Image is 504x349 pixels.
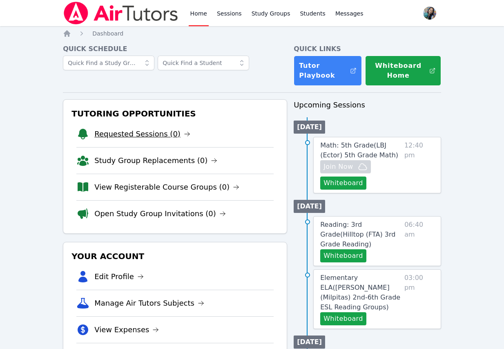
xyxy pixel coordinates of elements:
a: Math: 5th Grade(LBJ (Ector) 5th Grade Math) [320,141,401,160]
nav: Breadcrumb [63,29,441,38]
span: Elementary ELA ( [PERSON_NAME] (Milpitas) 2nd-6th Grade ESL Reading Groups ) [320,274,400,311]
a: Study Group Replacements (0) [94,155,217,166]
h3: Your Account [70,249,280,264]
a: Dashboard [92,29,123,38]
a: Reading: 3rd Grade(Hilltop (FTA) 3rd Grade Reading) [320,220,401,249]
a: Elementary ELA([PERSON_NAME] (Milpitas) 2nd-6th Grade ESL Reading Groups) [320,273,401,312]
button: Whiteboard [320,249,366,262]
h3: Upcoming Sessions [294,99,441,111]
span: 12:40 pm [404,141,434,190]
button: Join Now [320,160,371,173]
h4: Quick Schedule [63,44,287,54]
li: [DATE] [294,121,325,134]
li: [DATE] [294,336,325,349]
span: Messages [335,9,364,18]
span: Join Now [323,162,353,172]
a: Tutor Playbook [294,56,362,86]
h4: Quick Links [294,44,441,54]
li: [DATE] [294,200,325,213]
a: Edit Profile [94,271,144,282]
a: Manage Air Tutors Subjects [94,298,204,309]
span: Reading: 3rd Grade ( Hilltop (FTA) 3rd Grade Reading ) [320,221,395,248]
a: View Registerable Course Groups (0) [94,181,239,193]
span: Math: 5th Grade ( LBJ (Ector) 5th Grade Math ) [320,141,398,159]
a: Requested Sessions (0) [94,128,190,140]
button: Whiteboard [320,177,366,190]
a: Open Study Group Invitations (0) [94,208,226,219]
img: Air Tutors [63,2,178,25]
input: Quick Find a Student [158,56,249,70]
a: View Expenses [94,324,159,336]
span: Dashboard [92,30,123,37]
button: Whiteboard [320,312,366,325]
span: 03:00 pm [404,273,434,325]
input: Quick Find a Study Group [63,56,154,70]
h3: Tutoring Opportunities [70,106,280,121]
button: Whiteboard Home [365,56,441,86]
span: 06:40 am [404,220,434,262]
